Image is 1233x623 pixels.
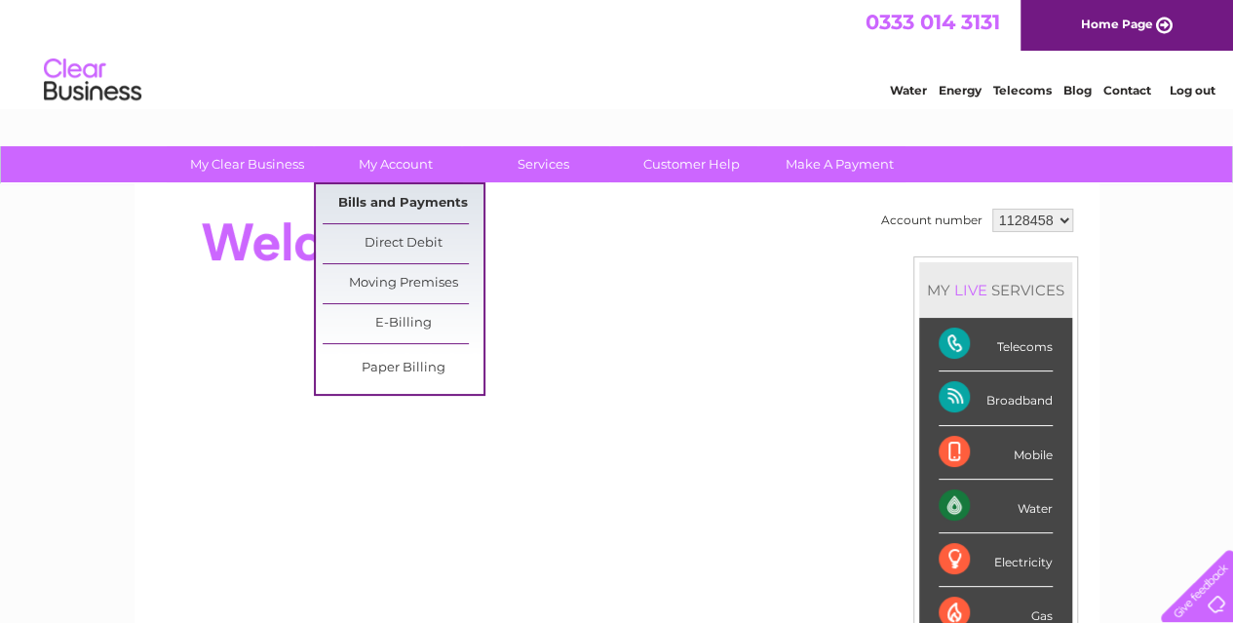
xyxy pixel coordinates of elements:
[866,10,1000,34] a: 0333 014 3131
[157,11,1078,95] div: Clear Business is a trading name of Verastar Limited (registered in [GEOGRAPHIC_DATA] No. 3667643...
[890,83,927,97] a: Water
[43,51,142,110] img: logo.png
[939,371,1053,425] div: Broadband
[323,349,483,388] a: Paper Billing
[759,146,920,182] a: Make A Payment
[876,204,987,237] td: Account number
[939,533,1053,587] div: Electricity
[323,184,483,223] a: Bills and Payments
[1103,83,1151,97] a: Contact
[939,83,982,97] a: Energy
[939,318,1053,371] div: Telecoms
[919,262,1072,318] div: MY SERVICES
[939,480,1053,533] div: Water
[993,83,1052,97] a: Telecoms
[950,281,991,299] div: LIVE
[463,146,624,182] a: Services
[315,146,476,182] a: My Account
[1169,83,1214,97] a: Log out
[323,264,483,303] a: Moving Premises
[1063,83,1092,97] a: Blog
[611,146,772,182] a: Customer Help
[939,426,1053,480] div: Mobile
[323,304,483,343] a: E-Billing
[167,146,328,182] a: My Clear Business
[323,224,483,263] a: Direct Debit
